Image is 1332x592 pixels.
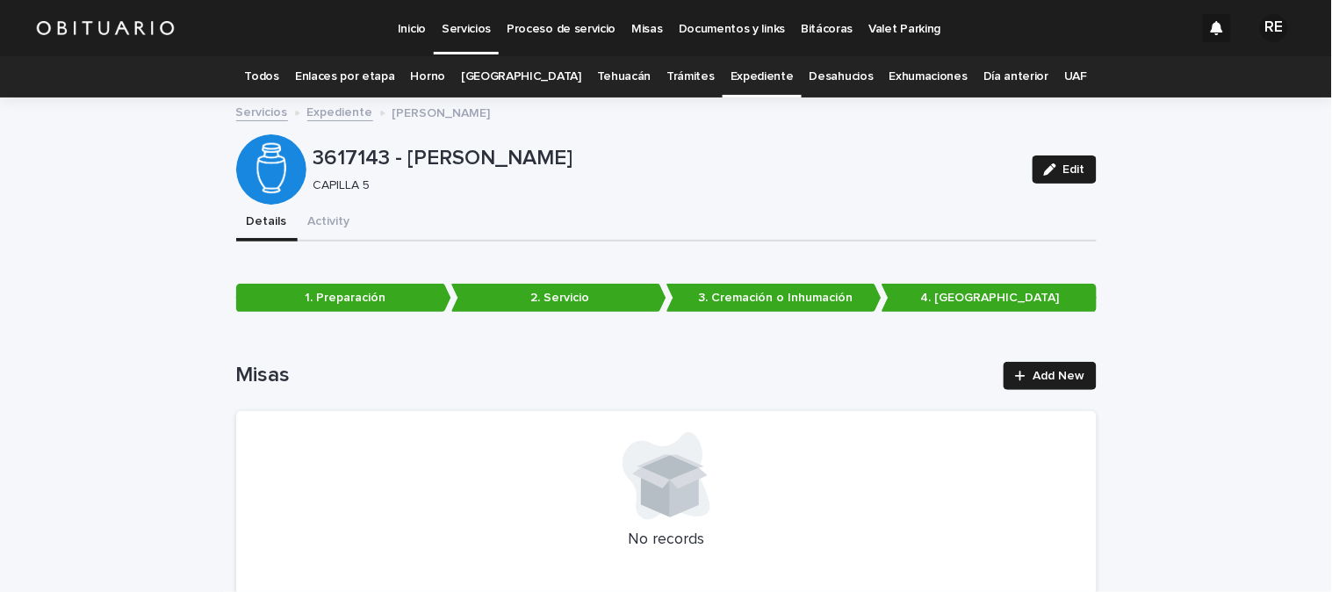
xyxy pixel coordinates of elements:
h1: Misas [236,363,994,388]
a: Desahucios [810,56,874,97]
a: Expediente [307,101,373,121]
a: Add New [1004,362,1096,390]
p: 3617143 - [PERSON_NAME] [313,146,1019,171]
a: Tehuacán [597,56,652,97]
a: Servicios [236,101,288,121]
a: UAF [1064,56,1087,97]
img: HUM7g2VNRLqGMmR9WVqf [35,11,176,46]
button: Activity [298,205,361,242]
p: No records [257,531,1076,550]
a: Expediente [731,56,794,97]
button: Details [236,205,298,242]
span: Edit [1063,163,1085,176]
div: RE [1260,14,1288,42]
button: Edit [1033,155,1097,184]
a: Día anterior [983,56,1048,97]
a: Exhumaciones [889,56,968,97]
a: Todos [245,56,279,97]
p: [PERSON_NAME] [392,102,491,121]
p: 1. Preparación [236,284,451,313]
a: [GEOGRAPHIC_DATA] [461,56,581,97]
a: Enlaces por etapa [295,56,395,97]
a: Trámites [666,56,715,97]
a: Horno [411,56,445,97]
p: CAPILLA 5 [313,178,1012,193]
p: 3. Cremación o Inhumación [666,284,882,313]
p: 4. [GEOGRAPHIC_DATA] [882,284,1097,313]
p: 2. Servicio [451,284,666,313]
span: Add New [1033,370,1085,382]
